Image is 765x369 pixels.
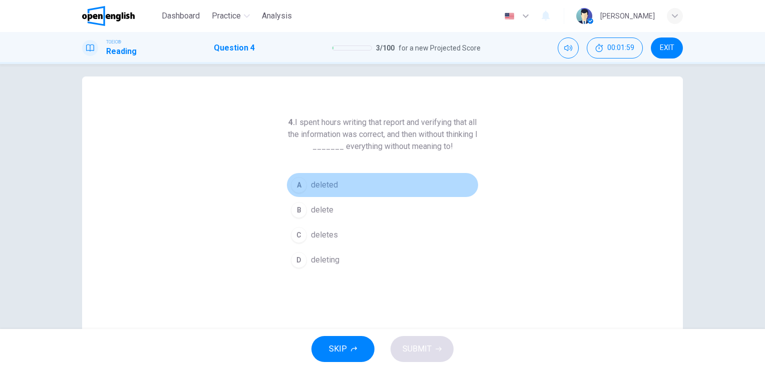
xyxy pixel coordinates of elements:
[106,45,137,57] h1: Reading
[376,42,395,54] span: 3 / 100
[576,8,592,24] img: Profile picture
[286,222,479,247] button: Cdeletes
[82,6,158,26] a: OpenEnglish logo
[311,336,374,362] button: SKIP
[106,38,121,45] span: TOEIC®
[311,179,338,191] span: deleted
[212,10,241,22] span: Practice
[286,247,479,272] button: Ddeleting
[291,177,307,193] div: A
[660,44,674,52] span: EXIT
[607,44,634,52] span: 00:01:59
[208,7,254,25] button: Practice
[291,252,307,268] div: D
[82,6,135,26] img: OpenEnglish logo
[286,116,479,152] h6: I spent hours writing that report and verifying that all the information was correct, and then wi...
[311,254,339,266] span: deleting
[288,117,295,127] strong: 4.
[262,10,292,22] span: Analysis
[311,229,338,241] span: deletes
[291,227,307,243] div: C
[329,342,347,356] span: SKIP
[399,42,481,54] span: for a new Projected Score
[587,37,643,58] button: 00:01:59
[162,10,200,22] span: Dashboard
[286,197,479,222] button: Bdelete
[651,37,683,58] button: EXIT
[291,202,307,218] div: B
[258,7,296,25] button: Analysis
[600,10,655,22] div: [PERSON_NAME]
[587,37,643,58] div: Hide
[311,204,333,216] span: delete
[503,12,516,20] img: en
[286,172,479,197] button: Adeleted
[558,37,579,58] div: Mute
[214,42,255,54] h1: Question 4
[158,7,204,25] button: Dashboard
